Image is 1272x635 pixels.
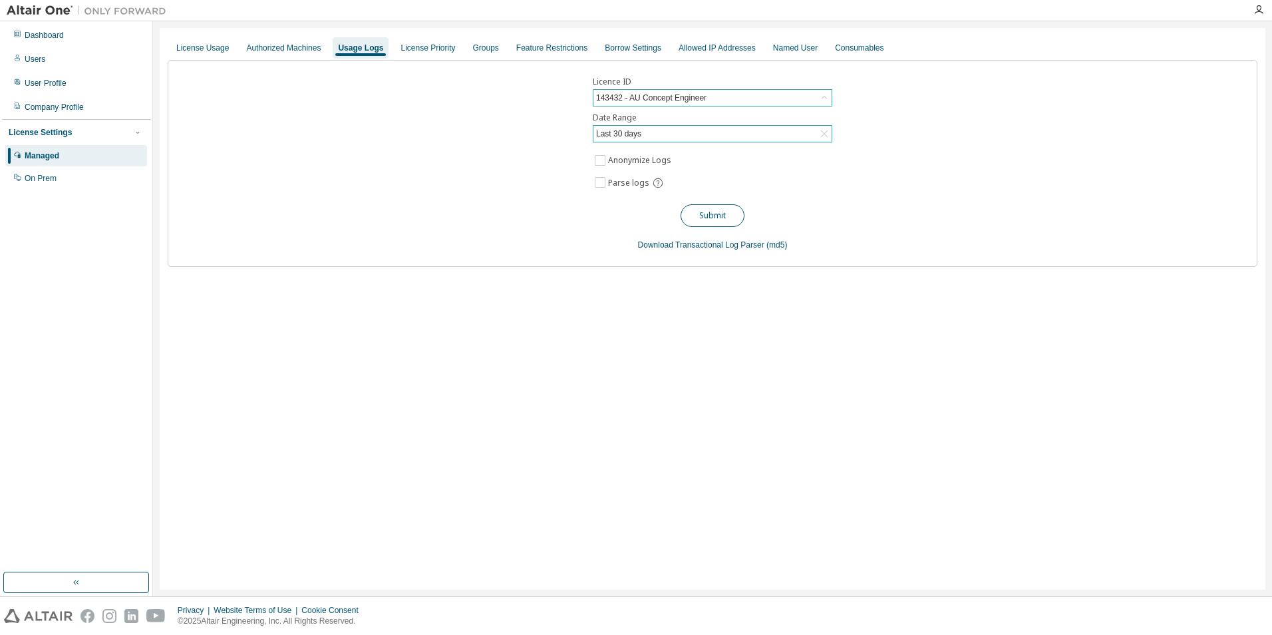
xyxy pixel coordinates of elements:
div: 143432 - AU Concept Engineer [594,91,709,105]
img: youtube.svg [146,609,166,623]
div: Allowed IP Addresses [679,43,756,53]
img: instagram.svg [102,609,116,623]
img: facebook.svg [80,609,94,623]
div: Managed [25,150,59,161]
label: Licence ID [593,77,832,87]
div: License Usage [176,43,229,53]
div: Users [25,54,45,65]
label: Date Range [593,112,832,123]
div: Consumables [835,43,883,53]
div: Dashboard [25,30,64,41]
div: Borrow Settings [605,43,661,53]
div: Named User [773,43,818,53]
div: 143432 - AU Concept Engineer [593,90,832,106]
div: Usage Logs [338,43,383,53]
a: (md5) [766,240,787,250]
div: Privacy [178,605,214,616]
div: Last 30 days [594,126,643,141]
div: Website Terms of Use [214,605,301,616]
div: Cookie Consent [301,605,366,616]
div: Groups [473,43,499,53]
label: Anonymize Logs [608,152,674,168]
p: © 2025 Altair Engineering, Inc. All Rights Reserved. [178,616,367,627]
div: License Priority [400,43,455,53]
a: Download Transactional Log Parser [638,240,764,250]
div: Feature Restrictions [516,43,587,53]
div: Company Profile [25,102,84,112]
img: Altair One [7,4,173,17]
div: Authorized Machines [246,43,321,53]
div: License Settings [9,127,72,138]
img: linkedin.svg [124,609,138,623]
span: Parse logs [608,178,649,188]
div: User Profile [25,78,67,89]
div: On Prem [25,173,57,184]
img: altair_logo.svg [4,609,73,623]
div: Last 30 days [593,126,832,142]
button: Submit [681,204,744,227]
